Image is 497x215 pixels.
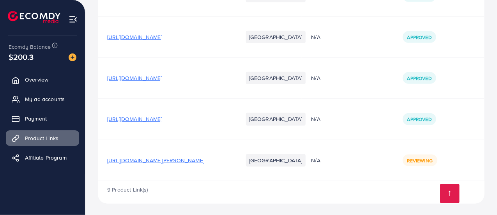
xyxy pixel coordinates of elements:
span: Affiliate Program [25,154,67,162]
img: image [69,53,76,61]
span: Overview [25,76,48,84]
span: 9 Product Link(s) [107,186,148,194]
span: Product Links [25,134,58,142]
span: Approved [407,75,432,82]
a: Affiliate Program [6,150,79,165]
span: N/A [311,33,320,41]
a: Overview [6,72,79,87]
span: [URL][DOMAIN_NAME][PERSON_NAME] [107,156,204,164]
li: [GEOGRAPHIC_DATA] [246,72,306,84]
span: Approved [407,116,432,123]
iframe: Chat [464,180,491,209]
span: N/A [311,74,320,82]
li: [GEOGRAPHIC_DATA] [246,31,306,43]
span: [URL][DOMAIN_NAME] [107,33,162,41]
span: Ecomdy Balance [9,43,51,51]
span: [URL][DOMAIN_NAME] [107,115,162,123]
span: $200.3 [9,51,34,62]
span: Payment [25,115,47,123]
span: My ad accounts [25,95,65,103]
span: [URL][DOMAIN_NAME] [107,74,162,82]
span: N/A [311,156,320,164]
li: [GEOGRAPHIC_DATA] [246,113,306,125]
span: Reviewing [407,157,433,164]
img: menu [69,15,78,24]
a: My ad accounts [6,91,79,107]
a: Payment [6,111,79,126]
span: N/A [311,115,320,123]
li: [GEOGRAPHIC_DATA] [246,154,306,167]
a: Product Links [6,130,79,146]
span: Approved [407,34,432,41]
img: logo [8,11,60,23]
